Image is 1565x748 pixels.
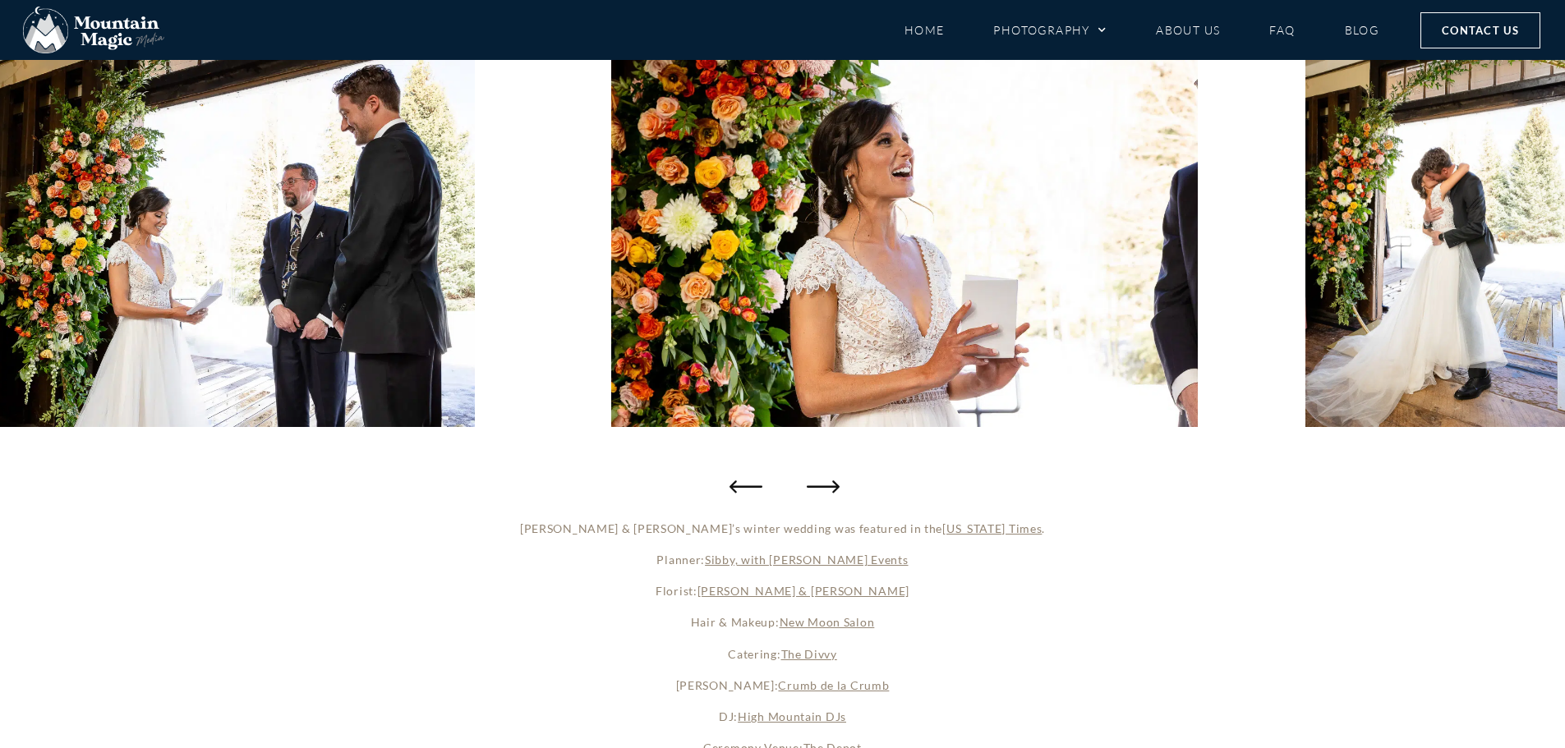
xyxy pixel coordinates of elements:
p: [PERSON_NAME] & [PERSON_NAME]’s winter wedding was featured in the . [500,519,1066,539]
span: Contact Us [1442,21,1519,39]
a: Crumb de la Crumb [778,678,889,692]
img: Scarp Ridge Lodge Eleven Experience event planner venues weddings Crested Butte photographer Gunn... [611,36,1198,427]
p: DJ: [500,707,1066,727]
a: Blog [1345,16,1379,44]
a: Sibby, with [PERSON_NAME] Events [705,553,908,567]
p: Catering: [500,645,1066,664]
nav: Menu [904,16,1379,44]
div: Previous slide [730,470,762,502]
p: Florist: [500,581,1066,601]
div: 68 / 103 [611,36,1198,427]
a: Contact Us [1420,12,1540,48]
a: High Mountain DJs [738,709,846,723]
p: [PERSON_NAME]: [500,676,1066,695]
a: [PERSON_NAME] & [PERSON_NAME] [697,584,909,598]
a: FAQ [1269,16,1295,44]
div: Next slide [803,470,836,502]
p: Hair & Makeup: [500,613,1066,632]
a: Home [904,16,945,44]
a: About Us [1156,16,1220,44]
img: Mountain Magic Media photography logo Crested Butte Photographer [23,7,164,54]
a: New Moon Salon [780,615,875,629]
a: [US_STATE] Times [942,521,1042,535]
a: The Divvy [781,647,837,661]
a: Photography [993,16,1107,44]
p: Planner: [500,550,1066,570]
